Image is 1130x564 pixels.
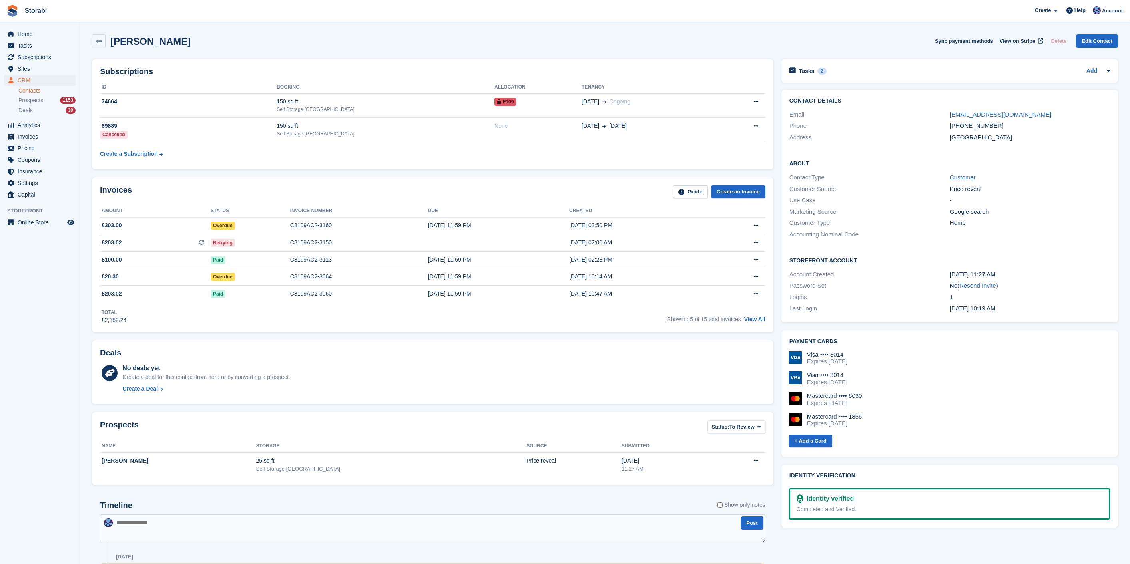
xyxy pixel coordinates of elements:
[569,205,710,217] th: Created
[803,494,854,504] div: Identity verified
[102,221,122,230] span: £303.00
[4,52,76,63] a: menu
[100,122,277,130] div: 69889
[4,143,76,154] a: menu
[526,457,622,465] div: Price reveal
[817,68,827,75] div: 2
[290,238,428,247] div: C8109AC2-3150
[122,385,290,393] a: Create a Deal
[18,97,43,104] span: Prospects
[100,420,139,435] h2: Prospects
[789,371,802,384] img: Visa Logo
[122,373,290,381] div: Create a deal for this contact from here or by converting a prospect.
[789,173,950,182] div: Contact Type
[789,270,950,279] div: Account Created
[277,130,494,137] div: Self Storage [GEOGRAPHIC_DATA]
[18,177,66,189] span: Settings
[807,399,862,407] div: Expires [DATE]
[789,304,950,313] div: Last Login
[211,205,290,217] th: Status
[277,81,494,94] th: Booking
[807,379,847,386] div: Expires [DATE]
[1074,6,1086,14] span: Help
[582,97,599,106] span: [DATE]
[789,230,950,239] div: Accounting Nominal Code
[290,256,428,264] div: C8109AC2-3113
[494,98,516,106] span: F109
[18,166,66,177] span: Insurance
[211,256,225,264] span: Paid
[18,106,76,115] a: Deals 30
[950,270,1110,279] div: [DATE] 11:27 AM
[950,185,1110,194] div: Price reveal
[18,75,66,86] span: CRM
[102,316,126,324] div: £2,182.24
[18,87,76,95] a: Contacts
[789,473,1110,479] h2: Identity verification
[935,34,993,48] button: Sync payment methods
[1076,34,1118,48] a: Edit Contact
[6,5,18,17] img: stora-icon-8386f47178a22dfd0bd8f6a31ec36ba5ce8667c1dd55bd0f319d3a0aa187defe.svg
[256,457,527,465] div: 25 sq ft
[100,185,132,199] h2: Invoices
[100,440,256,453] th: Name
[717,501,723,509] input: Show only notes
[950,207,1110,216] div: Google search
[277,97,494,106] div: 150 sq ft
[807,351,847,358] div: Visa •••• 3014
[428,221,569,230] div: [DATE] 11:59 PM
[957,282,998,289] span: ( )
[100,81,277,94] th: ID
[807,392,862,399] div: Mastercard •••• 6030
[950,218,1110,228] div: Home
[4,189,76,200] a: menu
[494,122,582,130] div: None
[729,423,755,431] span: To Review
[290,221,428,230] div: C8109AC2-3160
[211,222,235,230] span: Overdue
[66,107,76,114] div: 30
[4,75,76,86] a: menu
[609,98,630,105] span: Ongoing
[569,290,710,298] div: [DATE] 10:47 AM
[18,52,66,63] span: Subscriptions
[711,185,765,199] a: Create an Invoice
[18,63,66,74] span: Sites
[789,185,950,194] div: Customer Source
[256,440,527,453] th: Storage
[712,423,729,431] span: Status:
[789,293,950,302] div: Logins
[66,218,76,227] a: Preview store
[100,150,158,158] div: Create a Subscription
[18,107,33,114] span: Deals
[950,196,1110,205] div: -
[211,273,235,281] span: Overdue
[673,185,708,199] a: Guide
[60,97,76,104] div: 1153
[789,338,1110,345] h2: Payment cards
[290,290,428,298] div: C8109AC2-3060
[996,34,1045,48] a: View on Stripe
[116,554,133,560] div: [DATE]
[102,290,122,298] span: £203.02
[1093,6,1101,14] img: Tegan Ewart
[569,256,710,264] div: [DATE] 02:28 PM
[717,501,765,509] label: Show only notes
[789,218,950,228] div: Customer Type
[950,281,1110,290] div: No
[789,133,950,142] div: Address
[789,256,1110,264] h2: Storefront Account
[428,290,569,298] div: [DATE] 11:59 PM
[277,122,494,130] div: 150 sq ft
[789,281,950,290] div: Password Set
[950,133,1110,142] div: [GEOGRAPHIC_DATA]
[4,28,76,40] a: menu
[4,217,76,228] a: menu
[1035,6,1051,14] span: Create
[950,121,1110,131] div: [PHONE_NUMBER]
[18,189,66,200] span: Capital
[582,81,718,94] th: Tenancy
[569,238,710,247] div: [DATE] 02:00 AM
[582,122,599,130] span: [DATE]
[1086,67,1097,76] a: Add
